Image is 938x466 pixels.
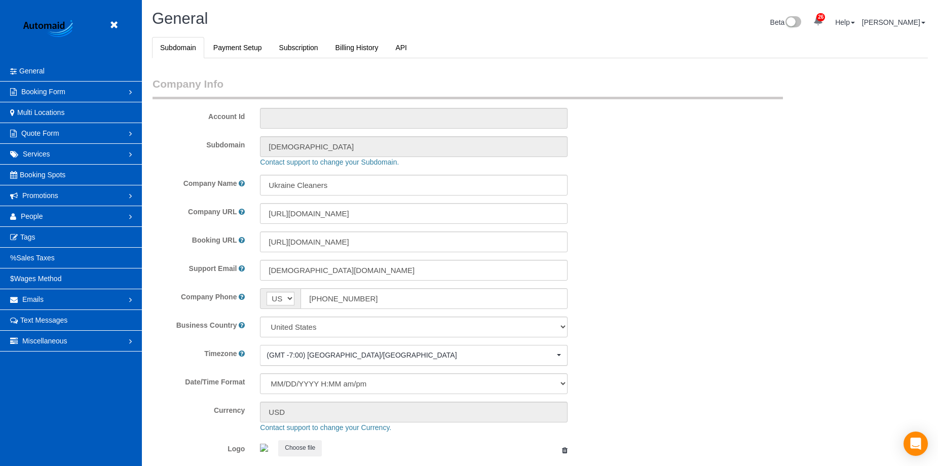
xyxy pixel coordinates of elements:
[204,348,237,359] label: Timezone
[176,320,237,330] label: Business Country
[23,150,50,158] span: Services
[260,345,568,366] ol: Choose Timezone
[301,288,568,309] input: Phone
[20,233,35,241] span: Tags
[808,10,828,32] a: 26
[18,18,81,41] img: Automaid Logo
[21,212,43,220] span: People
[183,178,237,188] label: Company Name
[387,37,415,58] a: API
[20,316,67,324] span: Text Messages
[145,108,252,122] label: Account Id
[192,235,237,245] label: Booking URL
[21,88,65,96] span: Booking Form
[22,337,67,345] span: Miscellaneous
[152,37,204,58] a: Subdomain
[14,275,62,283] span: Wages Method
[145,373,252,387] label: Date/Time Format
[260,444,268,452] img: 8198af147c7ec167676e918a74526ec6ddc48321.png
[188,207,237,217] label: Company URL
[816,13,825,21] span: 26
[260,345,568,366] button: (GMT -7:00) [GEOGRAPHIC_DATA]/[GEOGRAPHIC_DATA]
[327,37,387,58] a: Billing History
[17,108,64,116] span: Multi Locations
[770,18,802,26] a: Beta
[19,67,45,75] span: General
[22,191,58,200] span: Promotions
[784,16,801,29] img: New interface
[21,129,59,137] span: Quote Form
[22,295,44,303] span: Emails
[278,440,322,456] button: Choose file
[271,37,326,58] a: Subscription
[152,10,208,27] span: General
[904,432,928,456] div: Open Intercom Messenger
[835,18,855,26] a: Help
[145,136,252,150] label: Subdomain
[862,18,925,26] a: [PERSON_NAME]
[16,254,54,262] span: Sales Taxes
[205,37,270,58] a: Payment Setup
[145,440,252,454] label: Logo
[145,402,252,415] label: Currency
[267,350,554,360] span: (GMT -7:00) [GEOGRAPHIC_DATA]/[GEOGRAPHIC_DATA]
[20,171,65,179] span: Booking Spots
[153,76,783,99] legend: Company Info
[189,263,237,274] label: Support Email
[252,422,898,433] div: Contact support to change your Currency.
[252,157,898,167] div: Contact support to change your Subdomain.
[181,292,237,302] label: Company Phone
